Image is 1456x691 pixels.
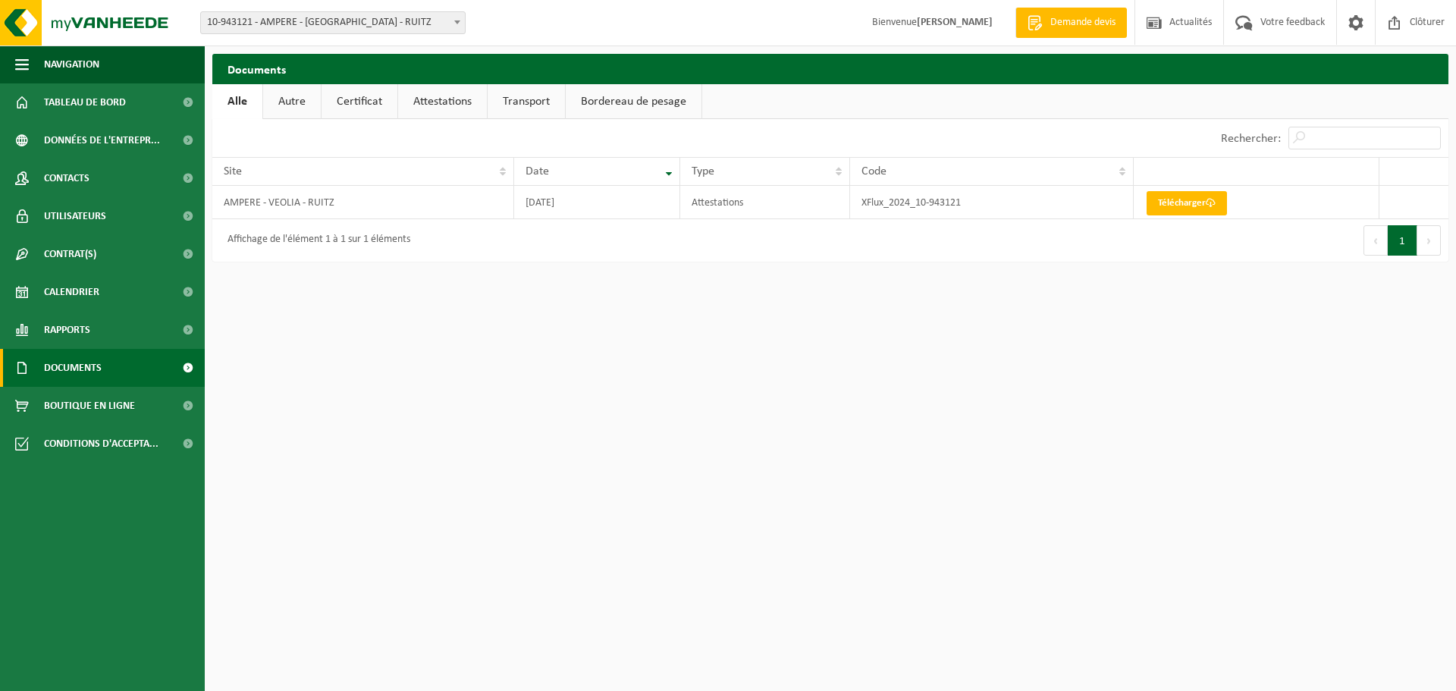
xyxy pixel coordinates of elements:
a: Transport [488,84,565,119]
a: Demande devis [1015,8,1127,38]
span: Tableau de bord [44,83,126,121]
span: Documents [44,349,102,387]
span: 10-943121 - AMPERE - VEOLIA - RUITZ [201,12,465,33]
a: Attestations [398,84,487,119]
span: Contacts [44,159,89,197]
span: Utilisateurs [44,197,106,235]
td: Attestations [680,186,850,219]
td: XFlux_2024_10-943121 [850,186,1134,219]
a: Télécharger [1147,191,1227,215]
td: [DATE] [514,186,680,219]
a: Bordereau de pesage [566,84,701,119]
span: Calendrier [44,273,99,311]
a: Alle [212,84,262,119]
button: Next [1417,225,1441,256]
label: Rechercher: [1221,133,1281,145]
span: Code [861,165,886,177]
span: Type [692,165,714,177]
span: Conditions d'accepta... [44,425,158,463]
span: Site [224,165,242,177]
strong: [PERSON_NAME] [917,17,993,28]
button: 1 [1388,225,1417,256]
div: Affichage de l'élément 1 à 1 sur 1 éléments [220,227,410,254]
a: Autre [263,84,321,119]
span: Demande devis [1046,15,1119,30]
td: AMPERE - VEOLIA - RUITZ [212,186,514,219]
h2: Documents [212,54,1448,83]
span: Rapports [44,311,90,349]
span: Date [526,165,549,177]
a: Certificat [322,84,397,119]
span: Contrat(s) [44,235,96,273]
button: Previous [1363,225,1388,256]
span: 10-943121 - AMPERE - VEOLIA - RUITZ [200,11,466,34]
span: Navigation [44,46,99,83]
span: Données de l'entrepr... [44,121,160,159]
span: Boutique en ligne [44,387,135,425]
